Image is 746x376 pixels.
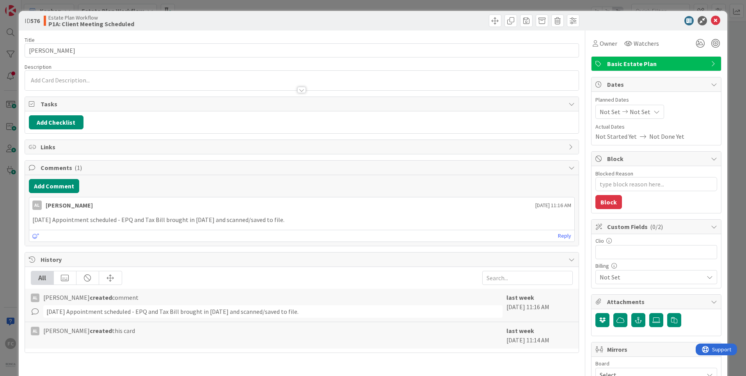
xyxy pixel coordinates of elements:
[41,99,565,109] span: Tasks
[630,107,650,116] span: Not Set
[595,123,717,131] span: Actual Dates
[75,164,82,172] span: ( 1 )
[43,326,135,335] span: [PERSON_NAME] this card
[506,293,573,318] div: [DATE] 11:16 AM
[41,255,565,264] span: History
[482,271,573,285] input: Search...
[31,294,39,302] div: AL
[595,361,609,366] span: Board
[595,96,717,104] span: Planned Dates
[649,132,684,141] span: Not Done Yet
[90,294,112,301] b: created
[506,326,573,345] div: [DATE] 11:14 AM
[595,263,717,269] div: Billing
[48,21,134,27] b: P1A: Client Meeting Scheduled
[607,222,707,231] span: Custom Fields
[595,195,622,209] button: Block
[25,63,52,70] span: Description
[43,293,139,302] span: [PERSON_NAME] comment
[600,272,703,282] span: Not Set
[607,59,707,68] span: Basic Estate Plan
[90,327,112,335] b: created
[535,201,571,209] span: [DATE] 11:16 AM
[41,163,565,172] span: Comments
[607,297,707,306] span: Attachments
[595,132,637,141] span: Not Started Yet
[46,201,93,210] div: [PERSON_NAME]
[32,201,42,210] div: AL
[32,215,571,224] p: [DATE] Appointment scheduled - EPQ and Tax Bill brought in [DATE] and scanned/saved to file.
[31,271,54,285] div: All
[41,142,565,152] span: Links
[506,327,534,335] b: last week
[30,17,40,25] b: 576
[600,39,617,48] span: Owner
[558,231,571,241] a: Reply
[29,179,79,193] button: Add Comment
[607,80,707,89] span: Dates
[25,43,579,57] input: type card name here...
[607,154,707,163] span: Block
[634,39,659,48] span: Watchers
[595,170,633,177] label: Blocked Reason
[16,1,36,11] span: Support
[595,238,717,244] div: Clio
[650,223,663,231] span: ( 0/2 )
[48,14,134,21] span: Estate Plan Workflow
[31,327,39,335] div: AL
[506,294,534,301] b: last week
[43,305,503,318] div: [DATE] Appointment scheduled - EPQ and Tax Bill brought in [DATE] and scanned/saved to file.
[25,16,40,25] span: ID
[25,36,35,43] label: Title
[600,107,620,116] span: Not Set
[607,345,707,354] span: Mirrors
[29,115,83,129] button: Add Checklist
